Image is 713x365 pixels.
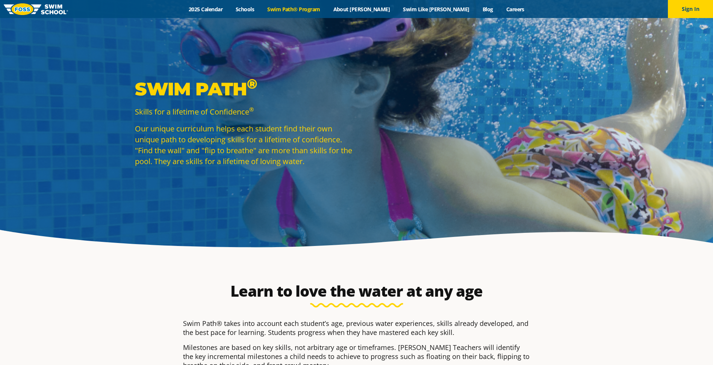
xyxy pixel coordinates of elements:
a: Swim Path® Program [261,6,327,13]
a: Schools [229,6,261,13]
p: Skills for a lifetime of Confidence [135,106,353,117]
p: Swim Path® takes into account each student’s age, previous water experiences, skills already deve... [183,319,530,337]
p: Our unique curriculum helps each student find their own unique path to developing skills for a li... [135,123,353,167]
sup: ® [249,106,254,113]
a: Blog [476,6,500,13]
sup: ® [247,75,257,92]
a: 2025 Calendar [182,6,229,13]
a: Swim Like [PERSON_NAME] [397,6,476,13]
h2: Learn to love the water at any age [179,282,534,300]
p: Swim Path [135,78,353,100]
a: About [PERSON_NAME] [327,6,397,13]
a: Careers [500,6,531,13]
img: FOSS Swim School Logo [4,3,68,15]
